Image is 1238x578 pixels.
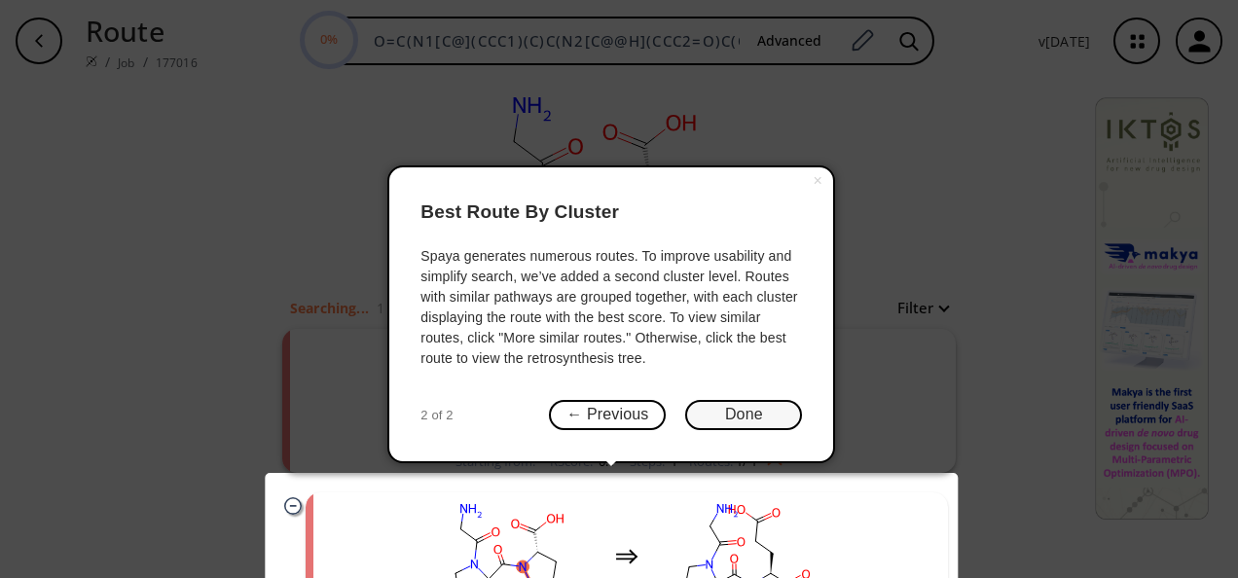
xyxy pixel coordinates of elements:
[420,246,802,369] div: Spaya generates numerous routes. To improve usability and simplify search, we’ve added a second c...
[549,400,666,430] button: ← Previous
[420,406,453,425] span: 2 of 2
[802,167,833,195] button: Close
[685,400,802,430] button: Done
[420,183,802,242] header: Best Route By Cluster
